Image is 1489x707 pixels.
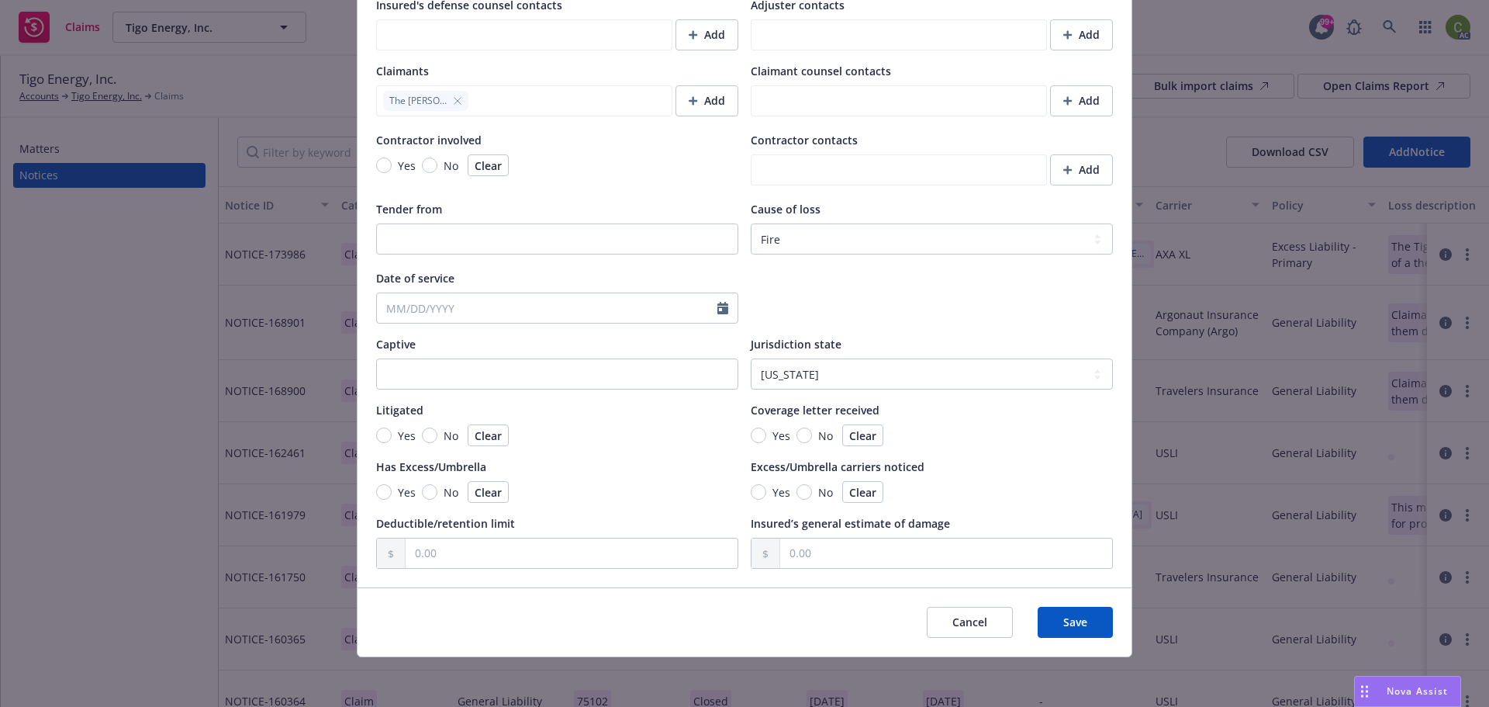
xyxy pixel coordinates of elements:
span: Cancel [952,615,987,629]
span: Has Excess/Umbrella [376,459,486,474]
span: Yes [772,428,790,444]
span: Nova Assist [1387,684,1448,698]
input: No [422,158,437,173]
span: No [444,484,458,501]
span: The [PERSON_NAME] Group [389,94,447,108]
span: No [818,428,833,444]
input: Yes [376,484,392,500]
span: No [818,484,833,501]
button: Nova Assist [1354,676,1461,707]
span: Yes [398,158,416,174]
div: Add [1063,86,1100,116]
div: Drag to move [1355,677,1374,706]
div: Add [1063,20,1100,50]
span: Clear [849,485,876,500]
div: Add [1063,155,1100,185]
button: Clear [468,154,509,176]
input: Yes [751,484,766,500]
button: Add [1050,85,1113,116]
input: 0.00 [780,539,1112,568]
span: Clear [475,158,502,173]
span: Cause of loss [751,202,821,217]
svg: Calendar [717,302,728,314]
span: No [444,158,458,174]
button: Add [1050,154,1113,185]
span: Yes [772,484,790,501]
span: Excess/Umbrella carriers noticed [751,459,924,474]
span: Deductible/retention limit [376,516,515,531]
span: Insured’s general estimate of damage [751,516,950,531]
button: Clear [842,481,883,503]
input: Yes [751,428,766,443]
span: Contractor involved [376,133,482,147]
button: Clear [842,425,883,446]
input: Yes [376,428,392,443]
span: Save [1063,615,1087,629]
div: Add [689,20,725,50]
input: No [796,428,812,443]
span: Captive [376,337,416,352]
span: Yes [398,428,416,444]
span: Jurisdiction state [751,337,841,352]
span: Tender from [376,202,442,217]
button: Add [1050,19,1113,50]
span: Contractor contacts [751,133,858,147]
button: Add [675,85,738,116]
button: Save [1038,607,1113,638]
input: No [422,484,437,500]
button: Add [675,19,738,50]
input: MM/DD/YYYY [377,293,717,323]
span: Coverage letter received [751,403,879,418]
span: Claimants [376,64,429,78]
input: No [422,428,437,443]
span: Yes [398,484,416,501]
span: Clear [849,428,876,443]
input: 0.00 [406,539,738,568]
span: Clear [475,428,502,443]
input: Yes [376,158,392,173]
button: Clear [468,481,509,503]
span: No [444,428,458,444]
button: Clear [468,425,509,446]
span: Claimant counsel contacts [751,64,891,78]
input: No [796,484,812,500]
span: Clear [475,485,502,500]
div: Add [689,86,725,116]
button: Cancel [927,607,1013,638]
span: Date of service [376,271,454,286]
span: Litigated [376,403,423,418]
